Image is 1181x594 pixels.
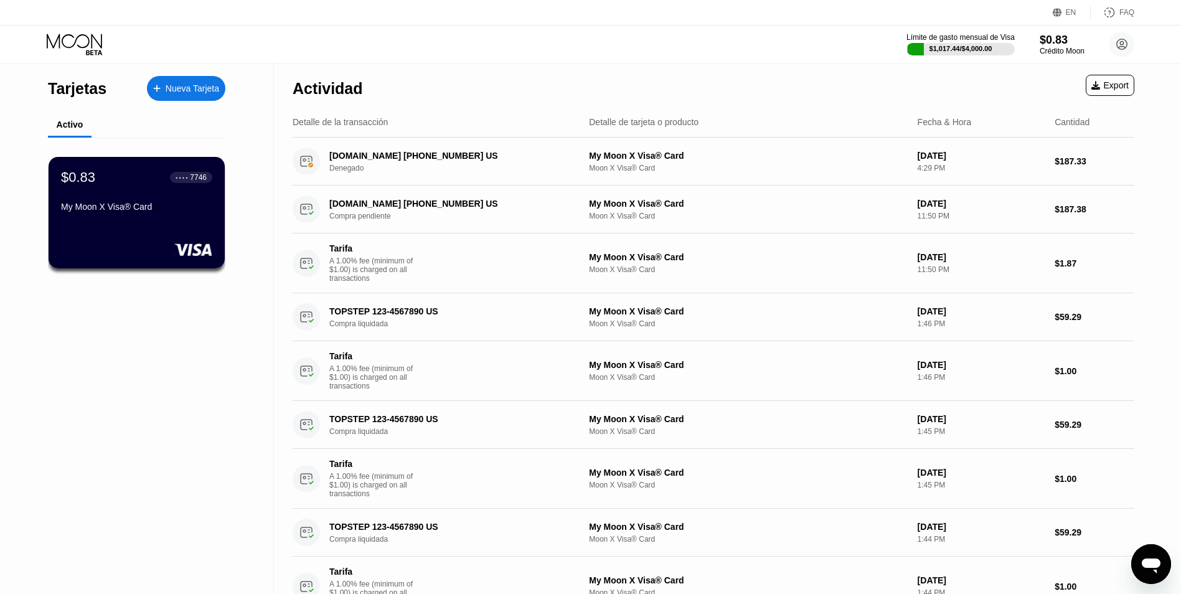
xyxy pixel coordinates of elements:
div: [DATE] [918,199,1045,209]
div: Tarifa [329,459,416,469]
div: FAQ [1091,6,1134,19]
div: Moon X Visa® Card [589,265,907,274]
div: Compra liquidada [329,319,587,328]
div: 1:46 PM [918,373,1045,382]
div: $59.29 [1055,420,1134,430]
div: $187.33 [1055,156,1134,166]
div: Compra pendiente [329,212,587,220]
div: Límite de gasto mensual de Visa [906,33,1015,42]
div: Fecha & Hora [918,117,971,127]
div: $1.87 [1055,258,1134,268]
div: Detalle de tarjeta o producto [589,117,699,127]
div: $1.00 [1055,582,1134,592]
div: Moon X Visa® Card [589,212,907,220]
div: Tarifa [329,243,416,253]
div: My Moon X Visa® Card [589,151,907,161]
div: A 1.00% fee (minimum of $1.00) is charged on all transactions [329,257,423,283]
div: My Moon X Visa® Card [589,252,907,262]
div: 11:50 PM [918,212,1045,220]
div: Activo [57,120,83,130]
div: TOPSTEP 123-4567890 USCompra liquidadaMy Moon X Visa® CardMoon X Visa® Card[DATE]1:44 PM$59.29 [293,509,1134,557]
div: My Moon X Visa® Card [589,360,907,370]
div: My Moon X Visa® Card [589,575,907,585]
div: Crédito Moon [1040,47,1085,55]
div: EN [1066,8,1076,17]
div: A 1.00% fee (minimum of $1.00) is charged on all transactions [329,364,423,390]
div: 1:45 PM [918,481,1045,489]
div: $1.00 [1055,474,1134,484]
div: Denegado [329,164,587,172]
div: $0.83 [61,169,95,186]
div: $59.29 [1055,312,1134,322]
div: Moon X Visa® Card [589,164,907,172]
div: $1,017.44 / $4,000.00 [929,45,992,52]
div: Compra liquidada [329,535,587,544]
div: Moon X Visa® Card [589,319,907,328]
div: My Moon X Visa® Card [589,468,907,478]
div: [DATE] [918,575,1045,585]
div: 1:44 PM [918,535,1045,544]
div: Tarifa [329,567,416,577]
div: $0.83Crédito Moon [1040,34,1085,55]
div: Nueva Tarjeta [147,76,225,101]
div: [DOMAIN_NAME] [PHONE_NUMBER] US [329,199,569,209]
div: Moon X Visa® Card [589,427,907,436]
div: [DOMAIN_NAME] [PHONE_NUMBER] USDenegadoMy Moon X Visa® CardMoon X Visa® Card[DATE]4:29 PM$187.33 [293,138,1134,186]
div: $1.00 [1055,366,1134,376]
div: $0.83● ● ● ●7746My Moon X Visa® Card [49,157,225,268]
div: EN [1053,6,1091,19]
div: My Moon X Visa® Card [589,306,907,316]
div: [DATE] [918,414,1045,424]
iframe: Botón para iniciar la ventana de mensajería [1131,544,1171,584]
div: $59.29 [1055,527,1134,537]
div: Cantidad [1055,117,1089,127]
div: Moon X Visa® Card [589,535,907,544]
div: TOPSTEP 123-4567890 US [329,306,569,316]
div: TarifaA 1.00% fee (minimum of $1.00) is charged on all transactionsMy Moon X Visa® CardMoon X Vis... [293,233,1134,293]
div: [DOMAIN_NAME] [PHONE_NUMBER] USCompra pendienteMy Moon X Visa® CardMoon X Visa® Card[DATE]11:50 P... [293,186,1134,233]
div: Detalle de la transacción [293,117,388,127]
div: [DATE] [918,252,1045,262]
div: [DATE] [918,151,1045,161]
div: Nueva Tarjeta [166,83,219,94]
div: 1:45 PM [918,427,1045,436]
div: My Moon X Visa® Card [589,522,907,532]
div: 4:29 PM [918,164,1045,172]
div: Tarjetas [48,80,106,98]
div: TarifaA 1.00% fee (minimum of $1.00) is charged on all transactionsMy Moon X Visa® CardMoon X Vis... [293,341,1134,401]
div: FAQ [1119,8,1134,17]
div: [DATE] [918,306,1045,316]
div: TOPSTEP 123-4567890 USCompra liquidadaMy Moon X Visa® CardMoon X Visa® Card[DATE]1:45 PM$59.29 [293,401,1134,449]
div: Moon X Visa® Card [589,373,907,382]
div: My Moon X Visa® Card [589,414,907,424]
div: My Moon X Visa® Card [589,199,907,209]
div: [DATE] [918,468,1045,478]
div: TOPSTEP 123-4567890 US [329,414,569,424]
div: $0.83 [1040,34,1085,47]
div: TOPSTEP 123-4567890 USCompra liquidadaMy Moon X Visa® CardMoon X Visa® Card[DATE]1:46 PM$59.29 [293,293,1134,341]
div: Tarifa [329,351,416,361]
div: TOPSTEP 123-4567890 US [329,522,569,532]
div: [DATE] [918,360,1045,370]
div: [DOMAIN_NAME] [PHONE_NUMBER] US [329,151,569,161]
div: Límite de gasto mensual de Visa$1,017.44/$4,000.00 [906,33,1015,55]
div: My Moon X Visa® Card [61,202,212,212]
div: 7746 [190,173,207,182]
div: 11:50 PM [918,265,1045,274]
div: $187.38 [1055,204,1134,214]
div: TarifaA 1.00% fee (minimum of $1.00) is charged on all transactionsMy Moon X Visa® CardMoon X Vis... [293,449,1134,509]
div: 1:46 PM [918,319,1045,328]
div: Export [1086,75,1134,96]
div: Moon X Visa® Card [589,481,907,489]
div: ● ● ● ● [176,176,188,179]
div: A 1.00% fee (minimum of $1.00) is charged on all transactions [329,472,423,498]
div: [DATE] [918,522,1045,532]
div: Actividad [293,80,363,98]
div: Compra liquidada [329,427,587,436]
div: Export [1091,80,1129,90]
